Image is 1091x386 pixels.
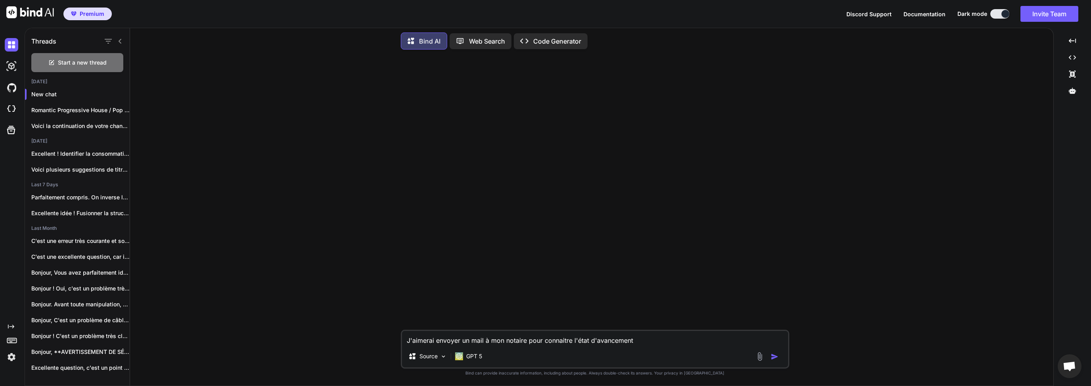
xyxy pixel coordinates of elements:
[533,36,581,46] p: Code Generator
[25,182,130,188] h2: Last 7 Days
[31,122,130,130] p: Voici la continuation de votre chanson adaptée...
[5,102,18,116] img: cloudideIcon
[440,353,447,360] img: Pick Models
[31,316,130,324] p: Bonjour, C'est un problème de câblage très...
[31,166,130,174] p: Voici plusieurs suggestions de titres basées sur...
[31,364,130,372] p: Excellente question, c'est un point très important...
[5,81,18,94] img: githubDark
[63,8,112,20] button: premiumPremium
[31,209,130,217] p: Excellente idée ! Fusionner la structure hypnotique...
[31,106,130,114] p: Romantic Progressive House / Pop Dance (...
[402,331,788,345] textarea: J'aimerai envoyer un mail à mon notaire pour connaitre l'état d'avancement
[466,352,482,360] p: GPT 5
[455,352,463,360] img: GPT 5
[755,352,764,361] img: attachment
[31,332,130,340] p: Bonjour ! C'est un problème très classique...
[5,38,18,52] img: darkChat
[419,36,440,46] p: Bind AI
[771,353,779,361] img: icon
[31,285,130,292] p: Bonjour ! Oui, c'est un problème très...
[25,78,130,85] h2: [DATE]
[469,36,505,46] p: Web Search
[71,11,77,16] img: premium
[5,350,18,364] img: settings
[846,11,892,17] span: Discord Support
[6,6,54,18] img: Bind AI
[25,225,130,231] h2: Last Month
[31,36,56,46] h1: Threads
[31,193,130,201] p: Parfaitement compris. On inverse la recette :...
[903,11,946,17] span: Documentation
[31,90,130,98] p: New chat
[31,348,130,356] p: Bonjour, **AVERTISSEMENT DE SÉCURITÉ : Avant toute...
[31,237,130,245] p: C'est une erreur très courante et souvent...
[401,370,789,376] p: Bind can provide inaccurate information, including about people. Always double-check its answers....
[31,253,130,261] p: C'est une excellente question, car il n'existe...
[1058,354,1081,378] div: Ouvrir le chat
[1020,6,1078,22] button: Invite Team
[957,10,987,18] span: Dark mode
[5,59,18,73] img: darkAi-studio
[25,138,130,144] h2: [DATE]
[80,10,104,18] span: Premium
[58,59,107,67] span: Start a new thread
[31,300,130,308] p: Bonjour. Avant toute manipulation, coupez le courant...
[903,10,946,18] button: Documentation
[846,10,892,18] button: Discord Support
[31,150,130,158] p: Excellent ! Identifier la consommation par thread...
[419,352,438,360] p: Source
[31,269,130,277] p: Bonjour, Vous avez parfaitement identifié le problème...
